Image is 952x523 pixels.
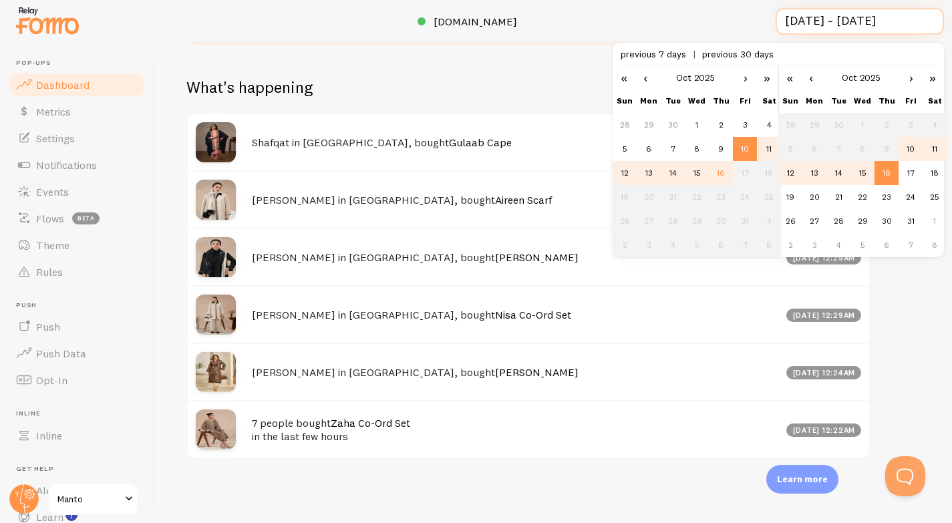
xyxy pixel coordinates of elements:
[613,161,637,185] td: 12/10/2025
[449,136,512,149] a: Gulaab Cape
[702,48,774,60] span: previous 30 days
[694,71,715,83] a: 2025
[709,185,733,209] td: 23/10/2025
[709,161,733,185] td: 16/10/2025
[778,185,802,209] td: 19/10/2025
[709,233,733,257] td: 06/11/2025
[36,158,97,172] span: Notifications
[252,308,778,322] h4: [PERSON_NAME] in [GEOGRAPHIC_DATA], bought
[850,185,875,209] td: 22/10/2025
[65,509,77,521] svg: <p>Watch New Feature Tutorials!</p>
[875,209,899,233] td: 30/10/2025
[802,89,826,113] th: Mon
[899,161,923,185] td: 17/10/2025
[186,77,313,98] h2: What's happening
[637,137,661,161] td: 06/10/2025
[685,137,709,161] td: 08/10/2025
[36,347,86,360] span: Push Data
[685,113,709,137] td: 01/10/2025
[778,113,802,137] td: 28/09/2025
[786,366,861,379] div: [DATE] 12:24am
[756,66,778,89] a: »
[613,137,637,161] td: 05/10/2025
[860,71,881,83] a: 2025
[786,251,861,265] div: [DATE] 12:29am
[331,416,410,429] a: Zaha Co-Ord Set
[850,113,875,137] td: 01/10/2025
[778,89,802,113] th: Sun
[252,365,778,379] h4: [PERSON_NAME] in [GEOGRAPHIC_DATA], bought
[495,308,571,321] a: Nisa Co-Ord Set
[16,409,146,418] span: Inline
[826,89,850,113] th: Tue
[709,113,733,137] td: 02/10/2025
[613,89,637,113] th: Sun
[826,161,850,185] td: 14/10/2025
[685,233,709,257] td: 05/11/2025
[923,137,947,161] td: 11/10/2025
[621,48,702,60] span: previous 7 days
[757,113,781,137] td: 04/10/2025
[757,137,781,161] td: 11/10/2025
[14,3,81,37] img: fomo-relay-logo-orange.svg
[16,59,146,67] span: Pop-ups
[637,113,661,137] td: 29/09/2025
[252,193,778,207] h4: [PERSON_NAME] in [GEOGRAPHIC_DATA], bought
[733,209,757,233] td: 31/10/2025
[923,209,947,233] td: 01/11/2025
[36,212,64,225] span: Flows
[16,301,146,310] span: Push
[923,233,947,257] td: 08/11/2025
[921,66,944,89] a: »
[850,89,875,113] th: Wed
[495,365,579,379] a: [PERSON_NAME]
[778,66,801,89] a: «
[826,113,850,137] td: 30/09/2025
[252,136,778,150] h4: Shafqat in [GEOGRAPHIC_DATA], bought
[48,483,138,515] a: Manto
[8,152,146,178] a: Notifications
[733,161,757,185] td: 17/10/2025
[36,265,63,279] span: Rules
[495,193,552,206] a: Aireen Scarf
[923,89,947,113] th: Sat
[802,113,826,137] td: 29/09/2025
[842,71,857,83] a: Oct
[8,232,146,258] a: Theme
[757,209,781,233] td: 01/11/2025
[777,473,828,486] p: Learn more
[613,66,635,89] a: «
[637,233,661,257] td: 03/11/2025
[801,66,821,89] a: ‹
[899,89,923,113] th: Fri
[923,161,947,185] td: 18/10/2025
[36,373,67,387] span: Opt-In
[826,137,850,161] td: 07/10/2025
[36,320,60,333] span: Push
[875,113,899,137] td: 02/10/2025
[637,185,661,209] td: 20/10/2025
[850,209,875,233] td: 29/10/2025
[826,185,850,209] td: 21/10/2025
[875,137,899,161] td: 09/10/2025
[36,132,75,145] span: Settings
[778,233,802,257] td: 02/11/2025
[850,161,875,185] td: 15/10/2025
[899,233,923,257] td: 07/11/2025
[850,137,875,161] td: 08/10/2025
[36,429,62,442] span: Inline
[676,71,691,83] a: Oct
[252,250,778,265] h4: [PERSON_NAME] in [GEOGRAPHIC_DATA], bought
[661,113,685,137] td: 30/09/2025
[36,105,71,118] span: Metrics
[8,422,146,449] a: Inline
[8,367,146,393] a: Opt-In
[901,66,921,89] a: ›
[637,161,661,185] td: 13/10/2025
[661,161,685,185] td: 14/10/2025
[637,89,661,113] th: Mon
[8,477,146,504] a: Alerts
[733,137,757,161] td: 10/10/2025
[709,89,733,113] th: Thu
[685,209,709,233] td: 29/10/2025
